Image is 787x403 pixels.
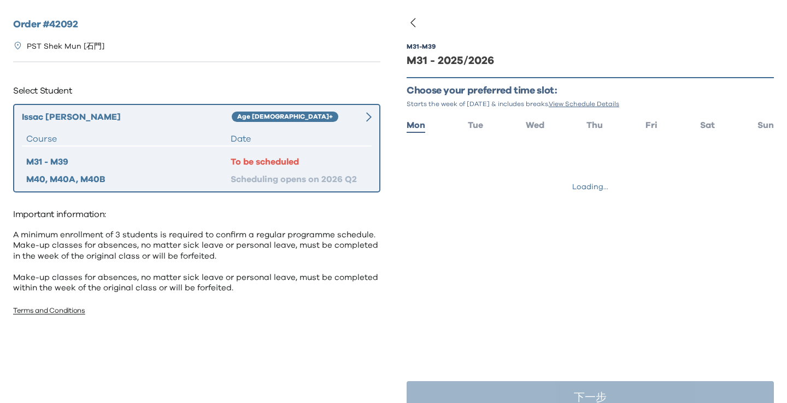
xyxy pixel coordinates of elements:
div: M31 - M39 [26,155,231,168]
span: Mon [407,121,425,130]
p: Select Student [13,82,380,100]
a: Terms and Conditions [13,307,85,314]
p: A minimum enrollment of 3 students is required to confirm a regular programme schedule. Make-up c... [13,230,380,294]
span: Wed [526,121,544,130]
h2: Order # 42092 [13,17,380,32]
span: View Schedule Details [549,101,619,107]
p: Choose your preferred time slot: [407,85,774,97]
div: Age [DEMOGRAPHIC_DATA]+ [232,112,338,122]
span: Sat [700,121,715,130]
p: PST Shek Mun [石門] [27,41,104,52]
div: Scheduling opens on 2026 Q2 [231,173,367,186]
div: Date [231,132,367,145]
div: Course [26,132,231,145]
p: Important information: [13,206,380,223]
span: Thu [586,121,603,130]
div: To be scheduled [231,155,367,168]
div: M40, M40A, M40B [26,173,231,186]
p: 下一步 [574,392,607,403]
span: Fri [645,121,657,130]
p: Starts the week of [DATE] & includes breaks. [407,100,774,108]
p: Loading... [572,182,608,192]
div: Issac [PERSON_NAME] [22,110,232,124]
div: M31 - M39 [407,42,436,51]
span: Sun [757,121,774,130]
span: Tue [468,121,483,130]
div: M31 - 2025/2026 [407,53,774,68]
